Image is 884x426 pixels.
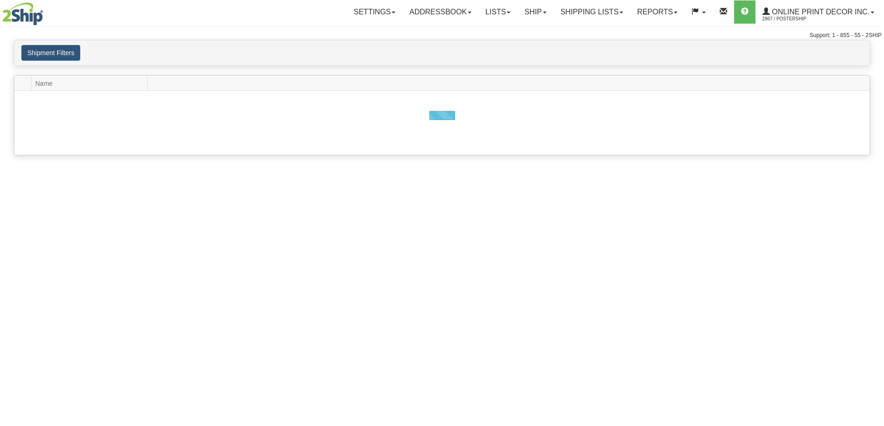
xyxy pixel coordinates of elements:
a: Shipping lists [554,0,630,24]
img: logo2867.jpg [2,2,43,25]
a: Ship [517,0,553,24]
span: Online Print Decor Inc. [770,8,870,16]
iframe: chat widget [863,165,883,260]
a: Online Print Decor Inc. 2867 / PosterShip [755,0,881,24]
a: Reports [630,0,684,24]
div: Support: 1 - 855 - 55 - 2SHIP [2,32,882,39]
button: Shipment Filters [21,45,80,61]
span: 2867 / PosterShip [762,14,832,24]
a: Lists [478,0,517,24]
a: Addressbook [402,0,478,24]
a: Settings [347,0,402,24]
